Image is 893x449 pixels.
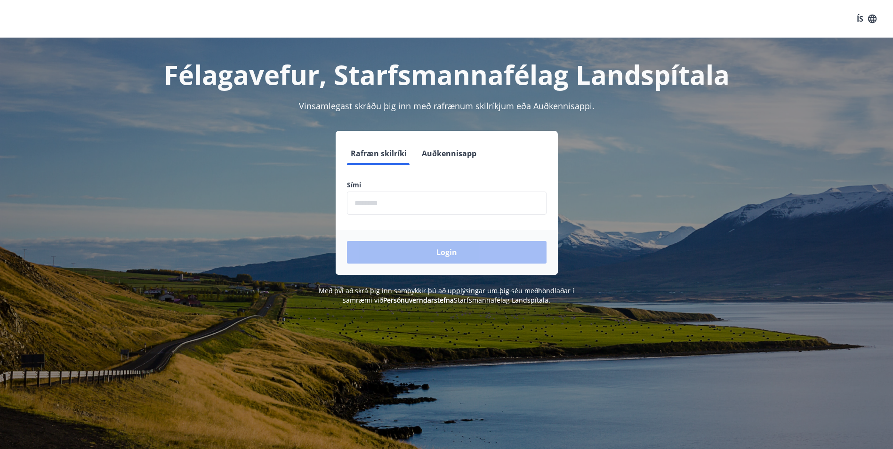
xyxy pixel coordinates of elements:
span: Með því að skrá þig inn samþykkir þú að upplýsingar um þig séu meðhöndlaðar í samræmi við Starfsm... [319,286,574,305]
h1: Félagavefur, Starfsmannafélag Landspítala [119,56,774,92]
button: Auðkennisapp [418,142,480,165]
a: Persónuverndarstefna [383,296,454,305]
label: Sími [347,180,547,190]
button: Rafræn skilríki [347,142,410,165]
span: Vinsamlegast skráðu þig inn með rafrænum skilríkjum eða Auðkennisappi. [299,100,595,112]
button: ÍS [852,10,882,27]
